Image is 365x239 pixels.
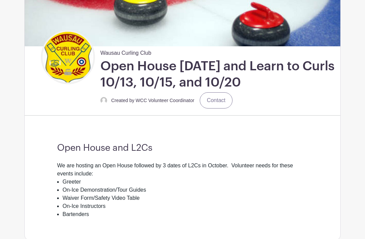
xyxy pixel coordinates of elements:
[100,97,107,104] img: default-ce2991bfa6775e67f084385cd625a349d9dcbb7a52a09fb2fda1e96e2d18dcdb.png
[111,98,194,103] small: Created by WCC Volunteer Coordinator
[100,46,151,57] span: Wausau Curling Club
[63,194,308,202] li: Waiver Form/Safety Video Table
[43,32,93,82] img: WCC%20logo.png
[100,58,338,91] h1: Open House [DATE] and Learn to Curls 10/13, 10/15, and 10/20
[200,92,233,109] a: Contact
[57,162,308,178] div: We are hosting an Open House followed by 3 dates of L2Cs in October. Volunteer needs for these ev...
[63,178,308,186] li: Greeter
[63,210,308,218] li: Bartenders
[63,186,308,194] li: On-Ice Demonstration/Tour Guides
[57,143,308,154] h3: Open House and L2Cs
[63,202,308,210] li: On-Ice Instructors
